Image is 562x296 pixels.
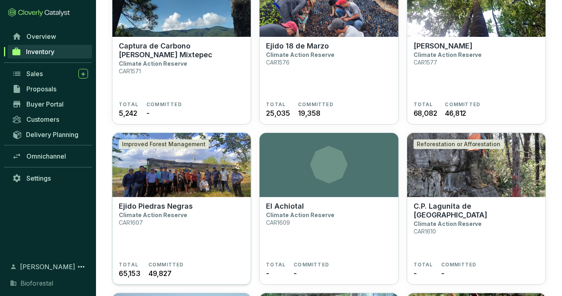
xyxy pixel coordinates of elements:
[119,219,143,226] p: CAR1607
[266,51,334,58] p: Climate Action Reserve
[266,262,286,268] span: TOTAL
[414,268,417,279] span: -
[414,202,539,219] p: C.P. Lagunita de [GEOGRAPHIC_DATA]
[8,113,92,126] a: Customers
[26,131,78,139] span: Delivery Planning
[8,97,92,111] a: Buyer Portal
[8,30,92,43] a: Overview
[414,51,482,58] p: Climate Action Reserve
[8,149,92,163] a: Omnichannel
[414,262,433,268] span: TOTAL
[26,174,51,182] span: Settings
[266,42,329,50] p: Ejido 18 de Marzo
[259,133,398,285] a: El AchiotalClimate Action ReserveCAR1609TOTAL-COMMITTED-
[294,268,297,279] span: -
[407,133,546,285] a: C.P. Lagunita de San DiegoReforestation or AfforestationC.P. Lagunita de [GEOGRAPHIC_DATA]Climate...
[119,68,141,75] p: CAR1571
[26,48,54,56] span: Inventory
[266,268,269,279] span: -
[148,262,184,268] span: COMMITTED
[146,108,150,119] span: -
[148,268,172,279] span: 49,827
[414,228,436,235] p: CAR1610
[414,108,437,119] span: 68,082
[20,278,53,288] span: Bioforestal
[414,59,437,66] p: CAR1577
[8,171,92,185] a: Settings
[441,268,444,279] span: -
[26,32,56,40] span: Overview
[266,59,290,66] p: CAR1576
[20,262,75,272] span: [PERSON_NAME]
[119,139,209,149] div: Improved Forest Management
[26,100,64,108] span: Buyer Portal
[266,202,304,211] p: El Achiotal
[266,108,290,119] span: 25,035
[414,139,504,149] div: Reforestation or Afforestation
[8,45,92,58] a: Inventory
[266,101,286,108] span: TOTAL
[26,70,43,78] span: Sales
[119,202,193,211] p: Ejido Piedras Negras
[414,101,433,108] span: TOTAL
[294,262,329,268] span: COMMITTED
[441,262,477,268] span: COMMITTED
[445,108,466,119] span: 46,812
[146,101,182,108] span: COMMITTED
[119,108,137,119] span: 5,242
[445,101,480,108] span: COMMITTED
[112,133,251,285] a: Ejido Piedras NegrasImproved Forest ManagementEjido Piedras NegrasClimate Action ReserveCAR1607TO...
[414,42,472,50] p: [PERSON_NAME]
[298,108,320,119] span: 19,358
[8,128,92,141] a: Delivery Planning
[119,42,244,59] p: Captura de Carbono [PERSON_NAME] Mixtepec
[26,152,66,160] span: Omnichannel
[8,82,92,96] a: Proposals
[26,85,56,93] span: Proposals
[119,262,138,268] span: TOTAL
[26,115,59,123] span: Customers
[298,101,334,108] span: COMMITTED
[8,67,92,81] a: Sales
[112,133,251,197] img: Ejido Piedras Negras
[266,211,334,218] p: Climate Action Reserve
[119,211,187,218] p: Climate Action Reserve
[414,220,482,227] p: Climate Action Reserve
[407,133,546,197] img: C.P. Lagunita de San Diego
[119,60,187,67] p: Climate Action Reserve
[119,101,138,108] span: TOTAL
[119,268,140,279] span: 65,153
[266,219,290,226] p: CAR1609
